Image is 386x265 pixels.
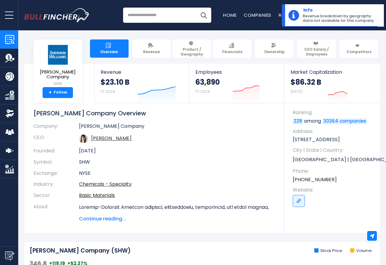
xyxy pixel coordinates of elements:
span: Competitors [346,49,371,54]
span: Revenue [101,69,183,75]
a: Ownership [255,39,294,58]
a: [PERSON_NAME] Company SHW [38,44,78,87]
th: Sector: [33,190,79,201]
a: Employees 63,890 FY 2024 [189,64,284,103]
li: Volume [350,248,372,253]
td: [DATE] [79,145,275,157]
a: Revenue [132,39,171,58]
p: [STREET_ADDRESS] [293,136,374,143]
span: Website: [293,187,374,193]
h2: [PERSON_NAME] Company (SHW) [29,247,131,255]
a: ceo [91,135,132,142]
a: Revenue $23.10 B FY 2024 [95,64,189,103]
strong: + [49,90,52,95]
img: heidi-petz.jpg [79,134,88,143]
a: Home [223,12,236,18]
a: Market Capitalization $86.32 B [DATE] [284,64,379,103]
a: Ranking [279,12,299,18]
td: NYSE [79,168,275,179]
span: Employees [195,69,278,75]
span: Product / Geography [175,47,209,56]
button: Search [196,8,211,23]
p: [GEOGRAPHIC_DATA] | [GEOGRAPHIC_DATA] | US [293,155,374,164]
span: Address: [293,128,374,135]
li: Stock Price [314,248,342,253]
strong: 63,890 [195,77,220,87]
a: 30364 companies [322,118,367,124]
strong: $23.10 B [101,77,129,87]
a: +Follow [43,87,73,98]
a: Competitors [339,39,378,58]
span: Phone: [293,168,374,175]
td: SHW [79,157,275,168]
span: Ownership [264,49,285,54]
th: About [33,201,79,223]
a: Companies [244,12,271,18]
span: Continue reading... [79,215,275,223]
a: CEO Salary / Employees [297,39,336,58]
img: Ownership [5,109,14,118]
th: Industry: [33,179,79,190]
span: Financials [222,49,242,54]
a: Go to link [293,195,305,207]
th: Founded: [33,145,79,157]
a: Product / Geography [173,39,211,58]
span: City | State | Country: [293,147,374,154]
a: Financials [213,39,252,58]
th: CEO: [33,132,79,145]
th: Exchange: [33,168,79,179]
a: 228 [293,118,303,124]
p: among [293,118,374,124]
h1: [PERSON_NAME] Company Overview [33,109,275,117]
span: Revenue [143,49,160,54]
strong: $86.32 B [291,77,321,87]
strong: Info [303,8,377,13]
span: Overview [100,49,118,54]
small: FY 2024 [101,89,115,94]
a: Overview [90,39,129,58]
td: [PERSON_NAME] Company [79,123,275,132]
small: FY 2024 [195,89,210,94]
a: Basic Materials [79,192,115,199]
span: Market Capitalization [291,69,373,75]
th: Symbol: [33,157,79,168]
span: CEO Salary / Employees [300,47,333,56]
a: [PHONE_NUMBER] [293,176,337,183]
img: Bullfincher logo [24,8,90,22]
small: SHW [38,81,77,87]
small: [DATE] [291,89,302,94]
th: Company: [33,123,79,132]
span: [PERSON_NAME] Company [38,70,77,80]
a: Chemicals - Specialty [79,181,132,188]
span: Revenue breakdown by geography data not available for this company [303,14,377,23]
span: Ranking: [293,109,374,116]
a: Go to homepage [24,8,90,22]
